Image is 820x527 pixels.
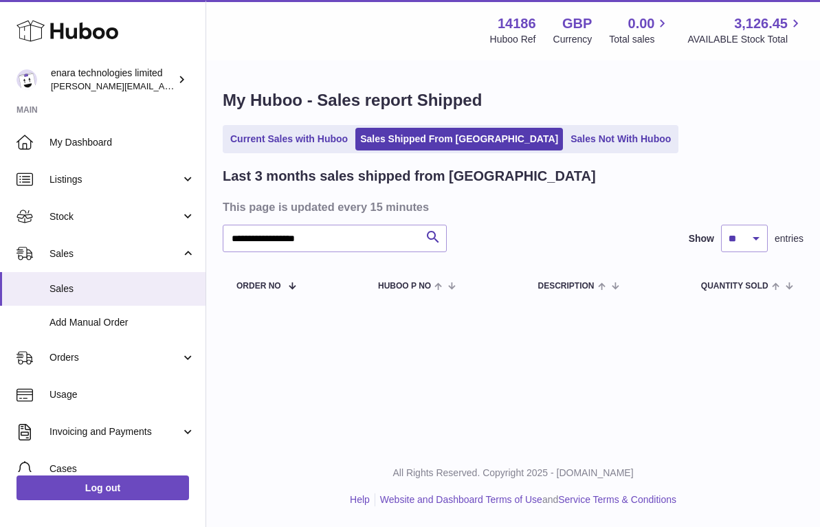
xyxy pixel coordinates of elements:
[223,167,596,186] h2: Last 3 months sales shipped from [GEOGRAPHIC_DATA]
[628,14,655,33] span: 0.00
[236,282,281,291] span: Order No
[225,128,353,150] a: Current Sales with Huboo
[490,33,536,46] div: Huboo Ref
[380,494,542,505] a: Website and Dashboard Terms of Use
[217,467,809,480] p: All Rights Reserved. Copyright 2025 - [DOMAIN_NAME]
[538,282,594,291] span: Description
[49,388,195,401] span: Usage
[558,494,676,505] a: Service Terms & Conditions
[16,475,189,500] a: Log out
[687,33,804,46] span: AVAILABLE Stock Total
[687,14,804,46] a: 3,126.45 AVAILABLE Stock Total
[375,493,676,506] li: and
[701,282,768,291] span: Quantity Sold
[775,232,804,245] span: entries
[49,173,181,186] span: Listings
[49,210,181,223] span: Stock
[609,33,670,46] span: Total sales
[49,316,195,329] span: Add Manual Order
[223,199,800,214] h3: This page is updated every 15 minutes
[562,14,592,33] strong: GBP
[51,80,276,91] span: [PERSON_NAME][EMAIL_ADDRESS][DOMAIN_NAME]
[51,67,175,93] div: enara technologies limited
[350,494,370,505] a: Help
[689,232,714,245] label: Show
[49,351,181,364] span: Orders
[49,136,195,149] span: My Dashboard
[49,425,181,438] span: Invoicing and Payments
[49,462,195,475] span: Cases
[223,89,804,111] h1: My Huboo - Sales report Shipped
[498,14,536,33] strong: 14186
[566,128,676,150] a: Sales Not With Huboo
[378,282,431,291] span: Huboo P no
[734,14,788,33] span: 3,126.45
[49,247,181,260] span: Sales
[16,69,37,90] img: Dee@enara.co
[609,14,670,46] a: 0.00 Total sales
[355,128,563,150] a: Sales Shipped From [GEOGRAPHIC_DATA]
[553,33,592,46] div: Currency
[49,282,195,295] span: Sales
